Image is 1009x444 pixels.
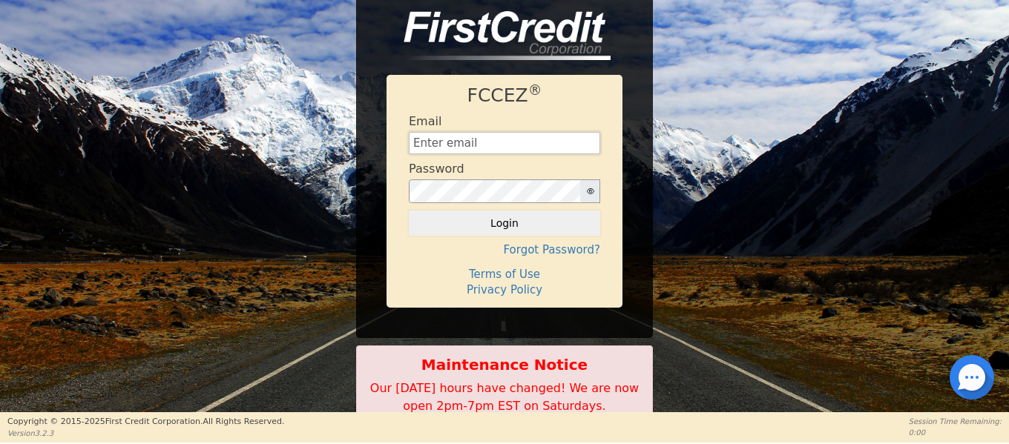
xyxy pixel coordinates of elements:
[7,416,284,428] p: Copyright © 2015- 2025 First Credit Corporation.
[909,427,1002,438] p: 0:00
[203,417,284,426] span: All Rights Reserved.
[409,85,600,107] h1: FCCEZ
[409,132,600,154] input: Enter email
[409,211,600,236] button: Login
[409,243,600,256] h4: Forgot Password?
[387,11,611,60] img: logo-CMu_cnol.png
[528,82,542,98] sup: ®
[409,114,441,128] h4: Email
[370,381,639,413] span: Our [DATE] hours have changed! We are now open 2pm-7pm EST on Saturdays.
[409,268,600,281] h4: Terms of Use
[409,283,600,296] h4: Privacy Policy
[909,416,1002,427] p: Session Time Remaining:
[409,162,464,176] h4: Password
[7,428,284,439] p: Version 3.2.3
[409,179,581,203] input: password
[364,354,645,376] b: Maintenance Notice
